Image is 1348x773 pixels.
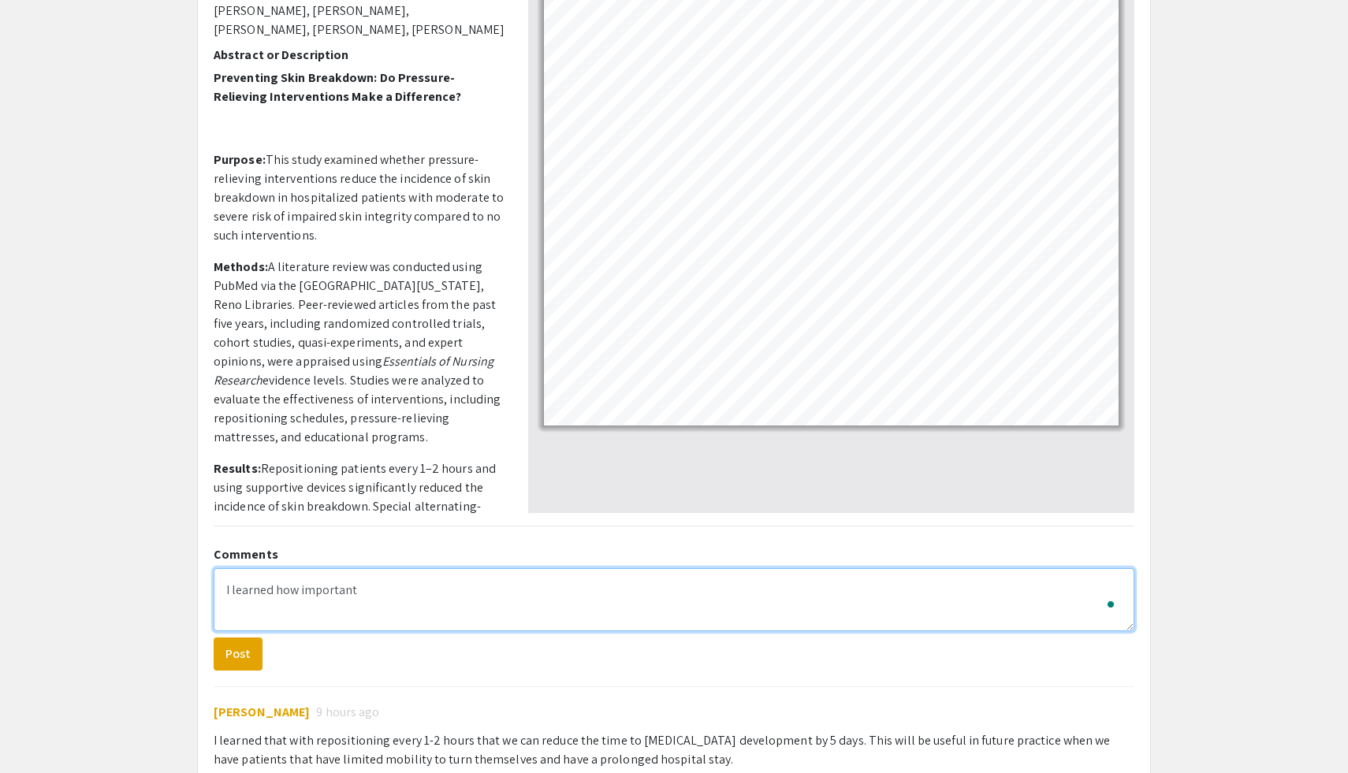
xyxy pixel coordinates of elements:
[316,703,379,722] span: 9 hours ago
[214,69,461,105] strong: Preventing Skin Breakdown: Do Pressure-Relieving Interventions Make a Difference?
[12,702,67,761] iframe: Chat
[214,704,310,720] span: [PERSON_NAME]
[214,47,505,62] h2: Abstract or Description
[214,568,1134,631] textarea: To enrich screen reader interactions, please activate Accessibility in Grammarly extension settings
[214,258,268,275] strong: Methods:
[214,151,266,168] strong: Purpose:
[214,637,263,671] button: Post
[214,547,1134,562] h2: Comments
[214,460,261,477] strong: Results:
[214,459,505,686] p: Repositioning patients every 1–2 hours and using supportive devices significantly reduced the inc...
[214,731,1134,769] div: I learned that with repositioning every 1-2 hours that we can reduce the time to [MEDICAL_DATA] d...
[214,258,505,447] p: A literature review was conducted using PubMed via the [GEOGRAPHIC_DATA][US_STATE], Reno Librarie...
[214,151,505,245] p: This study examined whether pressure-relieving interventions reduce the incidence of skin breakdo...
